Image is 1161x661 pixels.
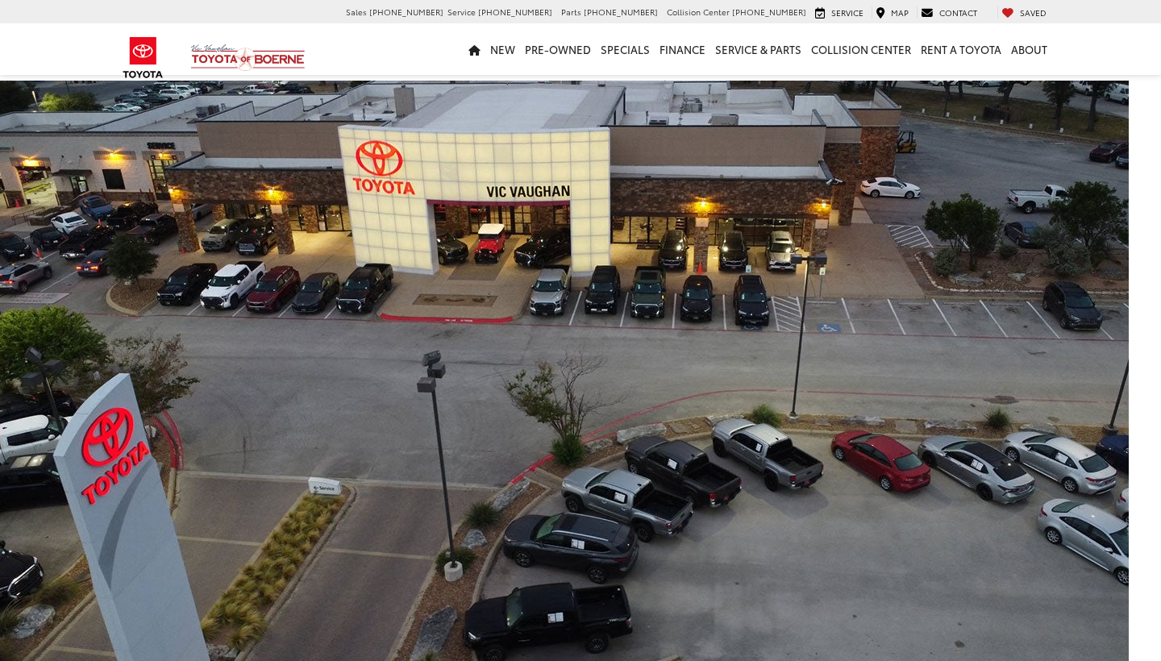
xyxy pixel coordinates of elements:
a: New [485,23,520,75]
img: Vic Vaughan Toyota of Boerne [190,44,306,72]
a: Rent a Toyota [916,23,1006,75]
span: Sales [346,6,367,18]
a: Pre-Owned [520,23,596,75]
a: Service [811,6,868,19]
a: Finance [655,23,710,75]
a: Contact [917,6,981,19]
span: Saved [1020,6,1047,19]
a: My Saved Vehicles [997,6,1051,19]
span: Contact [939,6,977,19]
a: Specials [596,23,655,75]
img: Toyota [113,31,173,84]
a: Map [872,6,913,19]
span: [PHONE_NUMBER] [478,6,552,18]
a: Home [464,23,485,75]
span: [PHONE_NUMBER] [369,6,443,18]
span: Map [891,6,909,19]
span: Service [447,6,476,18]
a: About [1006,23,1052,75]
a: Service & Parts: Opens in a new tab [710,23,806,75]
span: [PHONE_NUMBER] [584,6,658,18]
span: Collision Center [667,6,730,18]
span: Service [831,6,863,19]
span: Parts [561,6,581,18]
a: Collision Center [806,23,916,75]
span: [PHONE_NUMBER] [732,6,806,18]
